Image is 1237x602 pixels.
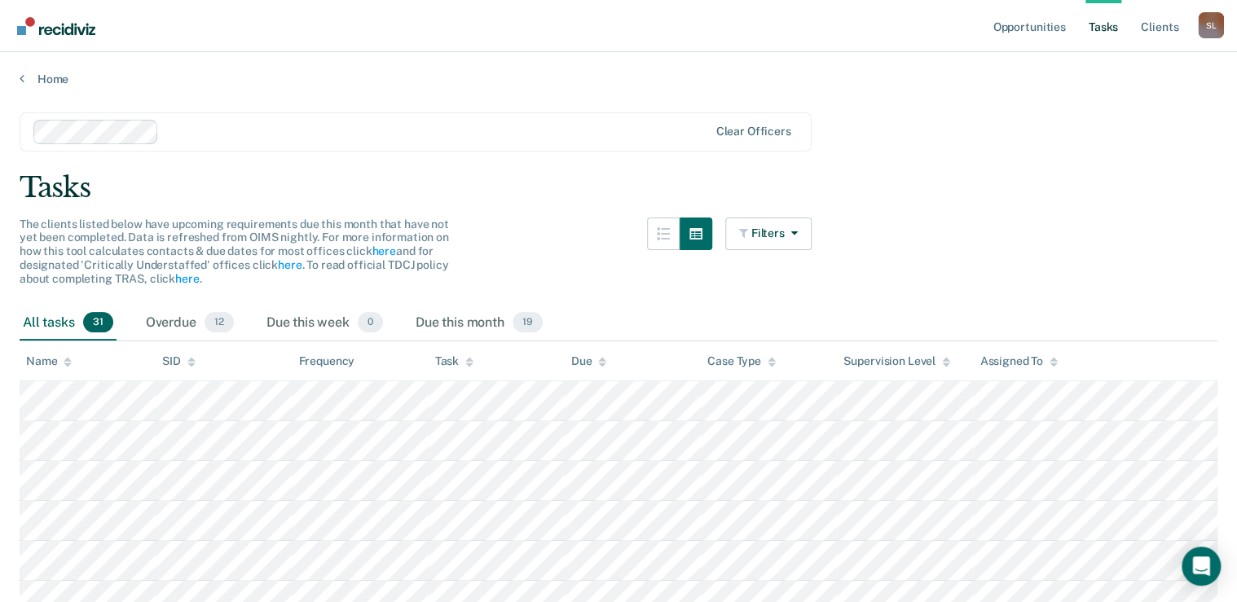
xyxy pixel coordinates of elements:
[20,218,449,285] span: The clients listed below have upcoming requirements due this month that have not yet been complet...
[143,305,237,341] div: Overdue12
[435,354,473,368] div: Task
[725,218,812,250] button: Filters
[175,272,199,285] a: here
[278,258,302,271] a: here
[1198,12,1224,38] button: Profile dropdown button
[843,354,950,368] div: Supervision Level
[1198,12,1224,38] div: S L
[17,17,95,35] img: Recidiviz
[83,312,113,333] span: 31
[20,72,1217,86] a: Home
[20,305,117,341] div: All tasks31
[298,354,354,368] div: Frequency
[26,354,72,368] div: Name
[205,312,234,333] span: 12
[513,312,543,333] span: 19
[979,354,1057,368] div: Assigned To
[412,305,546,341] div: Due this month19
[707,354,776,368] div: Case Type
[162,354,196,368] div: SID
[571,354,607,368] div: Due
[372,244,395,257] a: here
[20,171,1217,204] div: Tasks
[358,312,383,333] span: 0
[263,305,386,341] div: Due this week0
[1182,547,1221,586] div: Open Intercom Messenger
[715,125,790,138] div: Clear officers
